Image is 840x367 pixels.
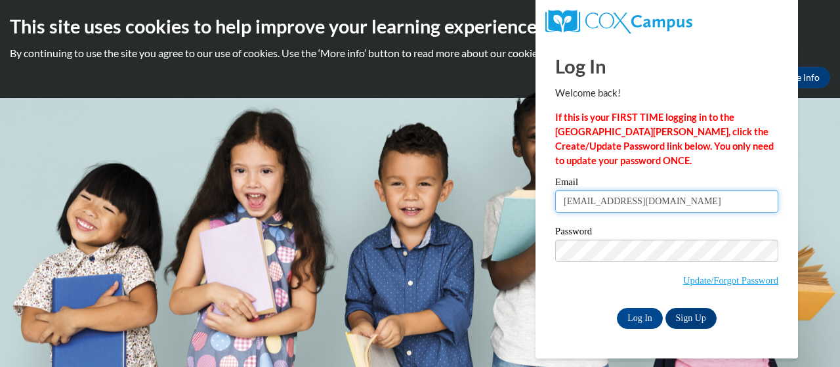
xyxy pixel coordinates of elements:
[665,308,717,329] a: Sign Up
[555,112,774,166] strong: If this is your FIRST TIME logging in to the [GEOGRAPHIC_DATA][PERSON_NAME], click the Create/Upd...
[545,10,692,33] img: COX Campus
[555,53,778,79] h1: Log In
[617,308,663,329] input: Log In
[10,13,830,39] h2: This site uses cookies to help improve your learning experience.
[683,275,778,286] a: Update/Forgot Password
[768,67,830,88] a: More Info
[555,86,778,100] p: Welcome back!
[10,46,830,60] p: By continuing to use the site you agree to our use of cookies. Use the ‘More info’ button to read...
[555,177,778,190] label: Email
[555,227,778,240] label: Password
